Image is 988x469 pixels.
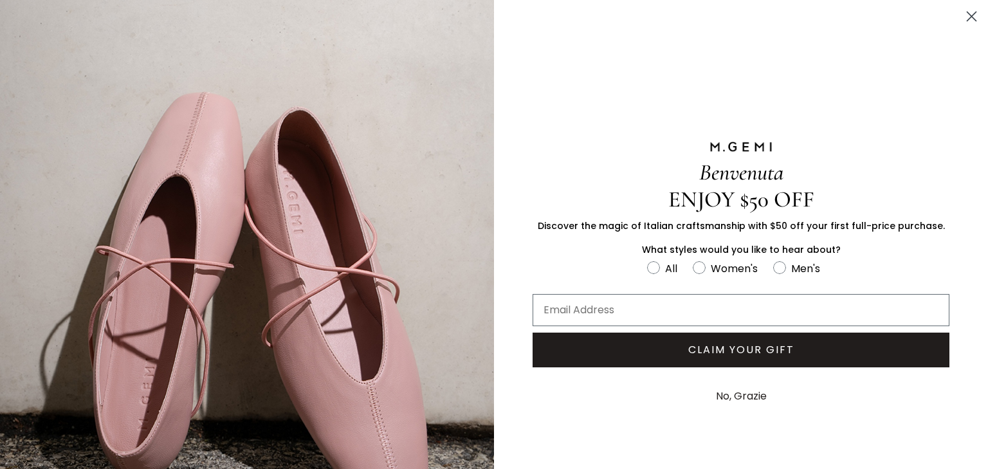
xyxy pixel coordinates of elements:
div: Women's [711,261,758,277]
input: Email Address [533,294,949,326]
span: Discover the magic of Italian craftsmanship with $50 off your first full-price purchase. [538,219,945,232]
div: All [665,261,677,277]
button: No, Grazie [709,380,773,412]
button: CLAIM YOUR GIFT [533,333,949,367]
img: M.GEMI [709,141,773,152]
span: What styles would you like to hear about? [642,243,841,256]
div: Men's [791,261,820,277]
span: ENJOY $50 OFF [668,186,814,213]
button: Close dialog [960,5,983,28]
span: Benvenuta [699,159,783,186]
